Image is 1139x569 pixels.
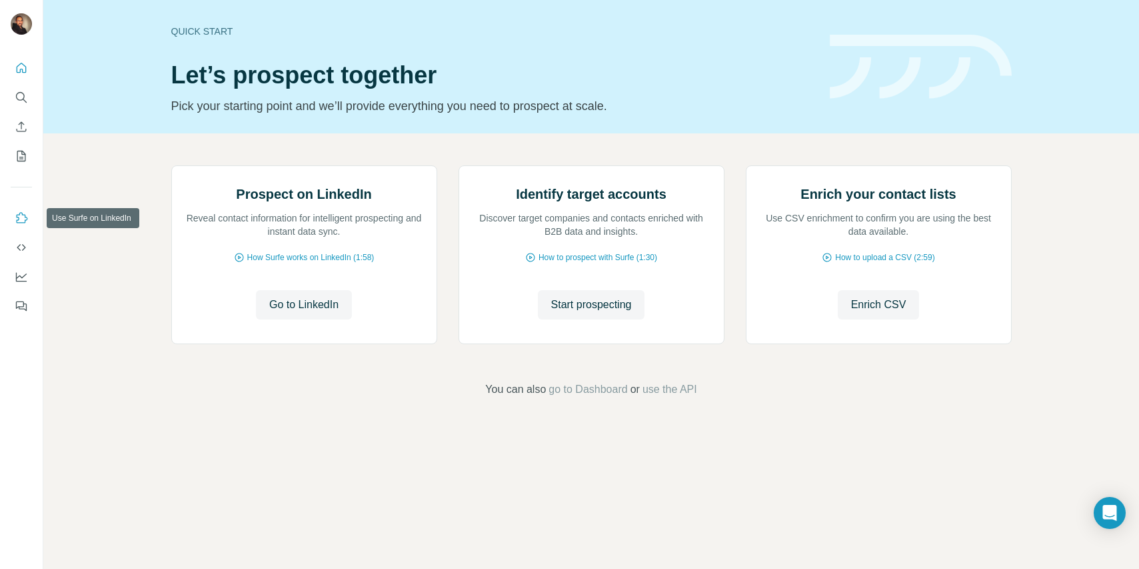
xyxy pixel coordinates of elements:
p: Discover target companies and contacts enriched with B2B data and insights. [473,211,710,238]
img: banner [830,35,1012,99]
span: Enrich CSV [851,297,906,313]
span: How Surfe works on LinkedIn (1:58) [247,251,375,263]
p: Pick your starting point and we’ll provide everything you need to prospect at scale. [171,97,814,115]
img: Avatar [11,13,32,35]
div: Quick start [171,25,814,38]
button: My lists [11,144,32,168]
span: Go to LinkedIn [269,297,339,313]
h2: Prospect on LinkedIn [236,185,371,203]
p: Reveal contact information for intelligent prospecting and instant data sync. [185,211,423,238]
div: Open Intercom Messenger [1094,497,1126,529]
button: go to Dashboard [549,382,627,398]
h2: Enrich your contact lists [800,185,956,203]
span: How to upload a CSV (2:59) [835,251,934,263]
button: Use Surfe API [11,235,32,259]
button: Feedback [11,294,32,318]
h2: Identify target accounts [516,185,666,203]
button: Use Surfe on LinkedIn [11,206,32,230]
span: How to prospect with Surfe (1:30) [539,251,657,263]
button: Quick start [11,56,32,80]
button: Start prospecting [538,290,645,320]
h1: Let’s prospect together [171,62,814,89]
span: or [630,382,640,398]
button: Go to LinkedIn [256,290,352,320]
button: Search [11,85,32,109]
button: Dashboard [11,265,32,289]
button: Enrich CSV [11,115,32,139]
button: use the API [642,382,697,398]
button: Enrich CSV [838,290,920,320]
span: Start prospecting [551,297,632,313]
span: You can also [485,382,546,398]
p: Use CSV enrichment to confirm you are using the best data available. [760,211,998,238]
